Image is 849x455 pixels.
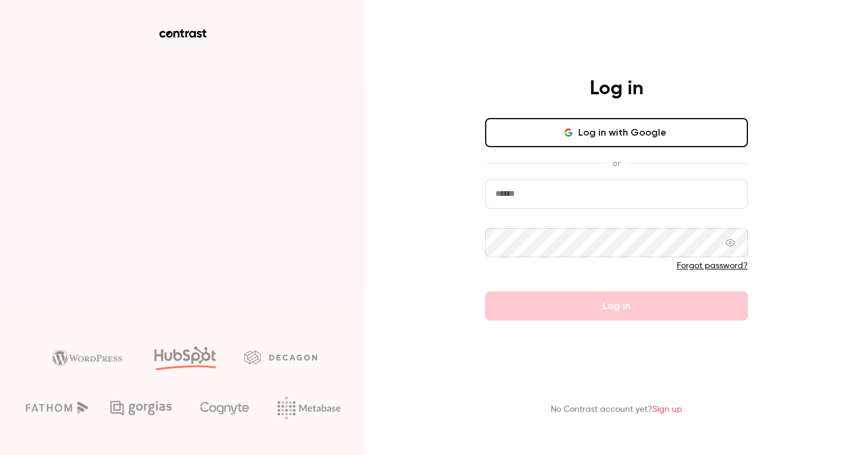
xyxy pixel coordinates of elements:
[551,403,682,416] p: No Contrast account yet?
[606,157,626,170] span: or
[485,118,748,147] button: Log in with Google
[677,262,748,270] a: Forgot password?
[652,405,682,414] a: Sign up
[244,350,317,364] img: decagon
[590,77,643,101] h4: Log in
